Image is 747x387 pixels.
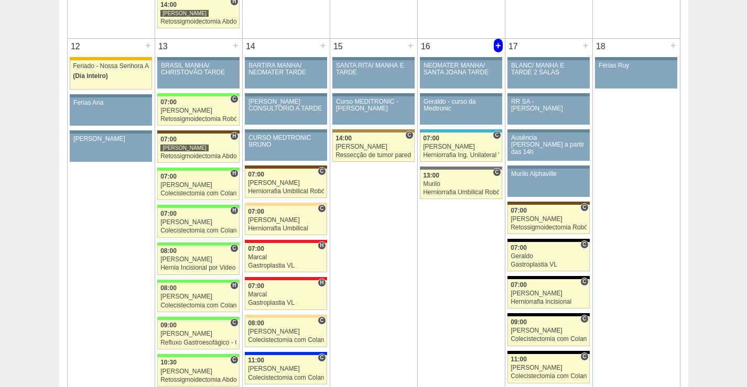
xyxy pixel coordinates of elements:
div: BARTIRA MANHÃ/ NEOMATER TARDE [248,62,323,76]
a: BLANC/ MANHÃ E TARDE 2 SALAS [507,60,589,89]
span: Consultório [318,316,326,325]
div: Key: Santa Joana [157,130,239,134]
div: Marcal [248,254,324,261]
a: C 07:00 [PERSON_NAME] Herniorrafia Ing. Unilateral VL [420,132,502,162]
div: Key: Blanc [507,351,589,354]
div: Key: Blanc [507,313,589,316]
div: CURSO MEDTRONIC BRUNO [248,135,323,148]
div: [PERSON_NAME] [160,293,236,300]
div: [PERSON_NAME] [511,364,587,371]
span: 07:00 [423,135,439,142]
div: Key: Feriado [70,57,151,60]
div: [PERSON_NAME] [335,143,412,150]
a: Feriado - Nossa Senhora Aparecida (Dia inteiro) [70,60,151,90]
div: [PERSON_NAME] [248,366,324,372]
div: Gastroplastia VL [248,300,324,306]
span: 07:00 [248,245,264,252]
div: [PERSON_NAME] [73,136,148,142]
span: 14:00 [160,1,177,8]
div: Key: Brasil [157,280,239,283]
div: [PERSON_NAME] [511,290,587,297]
div: RR SA - [PERSON_NAME] [511,98,586,112]
div: Key: Aviso [507,165,589,169]
div: Refluxo Gastroesofágico - Cirurgia VL [160,339,236,346]
span: Consultório [230,318,238,327]
a: BRASIL MANHÃ/ CHRISTOVÃO TARDE [157,60,239,89]
div: BRASIL MANHÃ/ CHRISTOVÃO TARDE [161,62,236,76]
a: H 07:00 Marcal Gastroplastia VL [245,243,327,272]
div: NEOMATER MANHÃ/ SANTA JOANA TARDE [424,62,499,76]
span: 08:00 [160,247,177,255]
span: Consultório [230,356,238,364]
a: C 10:30 [PERSON_NAME] Retossigmoidectomia Abdominal [157,357,239,386]
div: Colecistectomia com Colangiografia VL [160,190,236,197]
div: + [494,39,503,52]
a: Geraldo - curso da Medtronic [420,96,502,125]
span: Consultório [318,167,326,175]
div: Key: Brasil [157,242,239,246]
span: 11:00 [248,357,264,364]
div: + [231,39,240,52]
a: C 07:00 [PERSON_NAME] Herniorrafia Incisional [507,279,589,308]
a: H 07:00 [PERSON_NAME] Colecistectomia com Colangiografia VL [157,208,239,237]
a: C 14:00 [PERSON_NAME] Ressecção de tumor parede abdominal pélvica [332,132,414,162]
div: Key: Bartira [245,203,327,206]
div: Key: Aviso [245,57,327,60]
div: 15 [330,39,347,54]
div: 18 [593,39,609,54]
div: Curso MEDITRONIC - [PERSON_NAME] [336,98,411,112]
a: [PERSON_NAME] CONSULTÓRIO A TARDE [245,96,327,125]
span: Consultório [580,315,588,323]
span: 09:00 [511,318,527,326]
div: [PERSON_NAME] [160,107,236,114]
span: Consultório [318,204,326,213]
div: Colecistectomia com Colangiografia VL [511,336,587,342]
div: Key: Bartira [245,315,327,318]
span: 08:00 [248,319,264,327]
div: [PERSON_NAME] [160,144,209,152]
div: Herniorrafia Incisional [511,298,587,305]
span: 07:00 [511,207,527,214]
div: Key: Aviso [420,93,502,96]
div: Gastroplastia VL [248,262,324,269]
div: [PERSON_NAME] [160,182,236,189]
div: Colecistectomia com Colangiografia VL [511,373,587,380]
div: Key: Aviso [595,57,677,60]
div: Key: Aviso [245,93,327,96]
div: Herniorrafia Umbilical Robótica [248,188,324,195]
a: C 08:00 [PERSON_NAME] Hernia Incisional por Video [157,246,239,275]
div: [PERSON_NAME] [248,180,324,186]
a: SANTA RITA/ MANHÃ E TARDE [332,60,414,89]
span: 07:00 [248,282,264,290]
a: C 08:00 [PERSON_NAME] Colecistectomia com Colangiografia VL [245,318,327,347]
div: Key: Santa Joana [507,202,589,205]
div: + [144,39,153,52]
div: Key: Aviso [332,57,414,60]
div: [PERSON_NAME] [511,216,587,223]
a: H 07:00 [PERSON_NAME] Retossigmoidectomia Abdominal VL [157,134,239,163]
div: [PERSON_NAME] CONSULTÓRIO A TARDE [248,98,323,112]
span: 07:00 [160,173,177,180]
div: Férias Ruy [599,62,674,69]
div: Key: São Luiz - Itaim [245,352,327,355]
div: Herniorrafia Umbilical Robótica [423,189,499,196]
div: Herniorrafia Umbilical [248,225,324,232]
span: Consultório [493,168,501,176]
a: BARTIRA MANHÃ/ NEOMATER TARDE [245,60,327,89]
div: Key: Aviso [332,93,414,96]
a: C 11:00 [PERSON_NAME] Colecistectomia com Colangiografia VL [507,354,589,383]
span: Hospital [230,206,238,215]
span: 11:00 [511,356,527,363]
div: Herniorrafia Ing. Unilateral VL [423,152,499,159]
div: Key: Blanc [507,239,589,242]
a: C 11:00 [PERSON_NAME] Colecistectomia com Colangiografia VL [245,355,327,384]
div: [PERSON_NAME] [160,368,236,375]
a: H 07:00 [PERSON_NAME] Colecistectomia com Colangiografia VL [157,171,239,200]
div: Key: Brasil [157,354,239,357]
span: Consultório [580,352,588,361]
div: Key: Aviso [70,130,151,134]
div: Murilo [423,181,499,187]
span: 07:00 [160,136,177,143]
span: Consultório [580,240,588,249]
div: Key: Aviso [70,94,151,97]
